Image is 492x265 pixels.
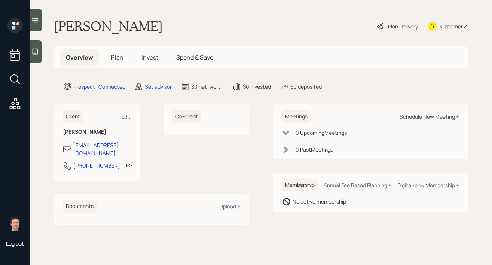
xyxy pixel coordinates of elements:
div: Digital-only Membership + [397,182,459,189]
span: Plan [111,53,123,61]
div: 0 Past Meeting s [296,146,333,153]
span: Overview [66,53,93,61]
h6: Meetings [282,110,311,123]
h6: Membership [282,179,318,191]
div: Prospect · Connected [73,83,125,91]
div: 0 Upcoming Meeting s [296,129,347,137]
div: No active membership [293,198,346,205]
h6: Client [63,110,83,123]
div: Edit [121,113,131,120]
div: Annual Fee Based Planning + [324,182,391,189]
h6: Co-client [172,110,201,123]
h1: [PERSON_NAME] [54,18,163,34]
div: Upload + [219,203,240,210]
div: Schedule New Meeting + [400,113,459,120]
div: Plan Delivery [388,22,418,30]
h6: Documents [63,200,97,213]
div: $0 deposited [290,83,322,91]
div: EST [126,161,135,169]
span: Invest [141,53,158,61]
h6: [PERSON_NAME] [63,129,131,135]
div: Log out [6,240,24,247]
div: [PHONE_NUMBER] [73,162,120,170]
div: Kustomer [440,22,463,30]
img: robby-grisanti-headshot.png [7,216,22,231]
div: $0 net-worth [191,83,223,91]
div: [EMAIL_ADDRESS][DOMAIN_NAME] [73,141,131,157]
div: $0 invested [243,83,271,91]
div: Set advisor [145,83,172,91]
span: Spend & Save [176,53,213,61]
